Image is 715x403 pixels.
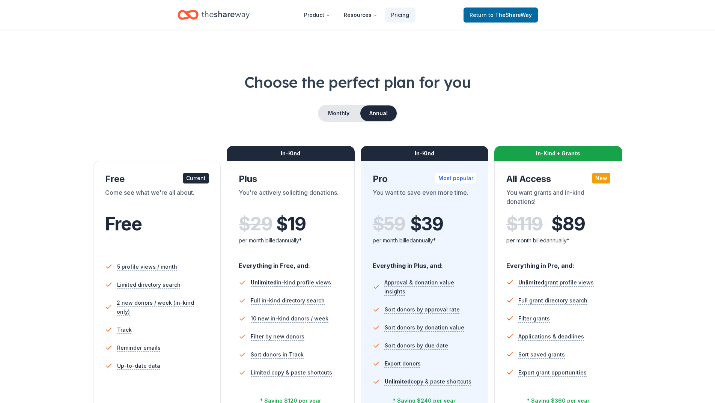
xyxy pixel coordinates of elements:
div: Current [183,173,209,183]
div: per month billed annually* [239,236,343,245]
div: You want grants and in-kind donations! [506,188,610,209]
div: Everything in Pro, and: [506,255,610,271]
div: You want to save even more time. [373,188,477,209]
div: Everything in Plus, and: [373,255,477,271]
span: in-kind profile views [251,279,331,286]
div: In-Kind + Grants [494,146,622,161]
span: Free [105,213,142,235]
div: You're actively soliciting donations. [239,188,343,209]
a: Returnto TheShareWay [464,8,538,23]
span: Sort donors by approval rate [385,305,460,314]
div: per month billed annually* [506,236,610,245]
span: copy & paste shortcuts [385,378,471,385]
span: Limited copy & paste shortcuts [251,368,332,377]
div: Pro [373,173,477,185]
nav: Main [298,6,415,24]
div: Most popular [435,173,476,183]
span: Sort donors by due date [385,341,448,350]
span: Export grant opportunities [518,368,587,377]
span: $ 39 [410,214,443,235]
span: $ 89 [551,214,585,235]
span: $ 19 [276,214,306,235]
span: 2 new donors / week (in-kind only) [117,298,209,316]
div: All Access [506,173,610,185]
span: Reminder emails [117,343,161,352]
span: 10 new in-kind donors / week [251,314,328,323]
div: New [592,173,610,183]
h1: Choose the perfect plan for you [30,72,685,93]
span: Approval & donation value insights [384,278,476,296]
span: Limited directory search [117,280,181,289]
span: Filter by new donors [251,332,304,341]
button: Annual [360,105,397,121]
span: Track [117,325,132,334]
a: Pricing [385,8,415,23]
span: to TheShareWay [488,12,532,18]
div: Everything in Free, and: [239,255,343,271]
div: Come see what we're all about. [105,188,209,209]
button: Monthly [319,105,359,121]
span: Unlimited [251,279,277,286]
span: Export donors [385,359,421,368]
div: In-Kind [227,146,355,161]
span: Applications & deadlines [518,332,584,341]
span: Sort donors in Track [251,350,304,359]
span: Unlimited [518,279,544,286]
span: Full in-kind directory search [251,296,325,305]
span: Sort donors by donation value [385,323,464,332]
button: Resources [338,8,384,23]
span: Sort saved grants [518,350,565,359]
a: Home [178,6,250,24]
span: Filter grants [518,314,550,323]
div: per month billed annually* [373,236,477,245]
span: Return [470,11,532,20]
span: 5 profile views / month [117,262,177,271]
span: Up-to-date data [117,361,160,370]
span: Full grant directory search [518,296,587,305]
div: Free [105,173,209,185]
div: In-Kind [361,146,489,161]
div: Plus [239,173,343,185]
span: grant profile views [518,279,594,286]
button: Product [298,8,336,23]
span: Unlimited [385,378,411,385]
